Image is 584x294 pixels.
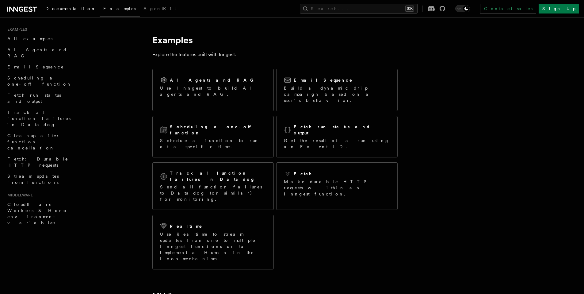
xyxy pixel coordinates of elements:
a: FetchMake durable HTTP requests within an Inngest function. [276,162,398,210]
span: All examples [7,36,52,41]
a: Track all function failures in Datadog [5,107,72,130]
span: Cloudflare Workers & Hono environment variables [7,202,68,225]
span: Fetch: Durable HTTP requests [7,157,68,168]
h2: AI Agents and RAG [170,77,257,83]
a: RealtimeUse Realtime to stream updates from one to multiple Inngest functions or to implement a H... [152,215,274,269]
a: AI Agents and RAGUse Inngest to build AI agents and RAG. [152,69,274,111]
p: Use Inngest to build AI agents and RAG. [160,85,266,97]
p: Use Realtime to stream updates from one to multiple Inngest functions or to implement a Human in ... [160,231,266,262]
a: All examples [5,33,72,44]
a: AI Agents and RAG [5,44,72,61]
h1: Examples [152,34,398,45]
p: Schedule a function to run at a specific time. [160,137,266,150]
a: Track all function failures in DatadogSend all function failures to Datadog (or similar) for moni... [152,162,274,210]
span: Cleanup after function cancellation [7,133,60,150]
a: Cloudflare Workers & Hono environment variables [5,199,72,228]
a: Email SequenceBuild a dynamic drip campaign based on a user's behavior. [276,69,398,111]
h2: Track all function failures in Datadog [170,170,266,182]
h2: Realtime [170,223,203,229]
button: Toggle dark mode [455,5,470,12]
span: AI Agents and RAG [7,47,67,58]
a: Documentation [42,2,100,17]
a: AgentKit [140,2,180,17]
h2: Fetch run status and output [294,124,390,136]
span: Email Sequence [7,64,64,69]
a: Fetch run status and output [5,90,72,107]
a: Stream updates from functions [5,171,72,188]
h2: Scheduling a one-off function [170,124,266,136]
h2: Email Sequence [294,77,353,83]
a: Fetch run status and outputGet the result of a run using an Event ID. [276,116,398,157]
span: AgentKit [143,6,176,11]
a: Cleanup after function cancellation [5,130,72,153]
button: Search...⌘K [300,4,418,14]
span: Fetch run status and output [7,93,61,104]
span: Middleware [5,193,33,198]
p: Explore the features built with Inngest: [152,50,398,59]
a: Examples [100,2,140,17]
h2: Fetch [294,171,312,177]
a: Scheduling a one-off functionSchedule a function to run at a specific time. [152,116,274,157]
span: Track all function failures in Datadog [7,110,71,127]
span: Stream updates from functions [7,174,59,185]
span: Documentation [45,6,96,11]
p: Send all function failures to Datadog (or similar) for monitoring. [160,184,266,202]
a: Scheduling a one-off function [5,72,72,90]
p: Build a dynamic drip campaign based on a user's behavior. [284,85,390,103]
p: Get the result of a run using an Event ID. [284,137,390,150]
span: Scheduling a one-off function [7,75,72,87]
kbd: ⌘K [405,6,414,12]
p: Make durable HTTP requests within an Inngest function. [284,179,390,197]
a: Sign Up [539,4,579,14]
a: Email Sequence [5,61,72,72]
a: Fetch: Durable HTTP requests [5,153,72,171]
a: Contact sales [480,4,536,14]
span: Examples [103,6,136,11]
span: Examples [5,27,27,32]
